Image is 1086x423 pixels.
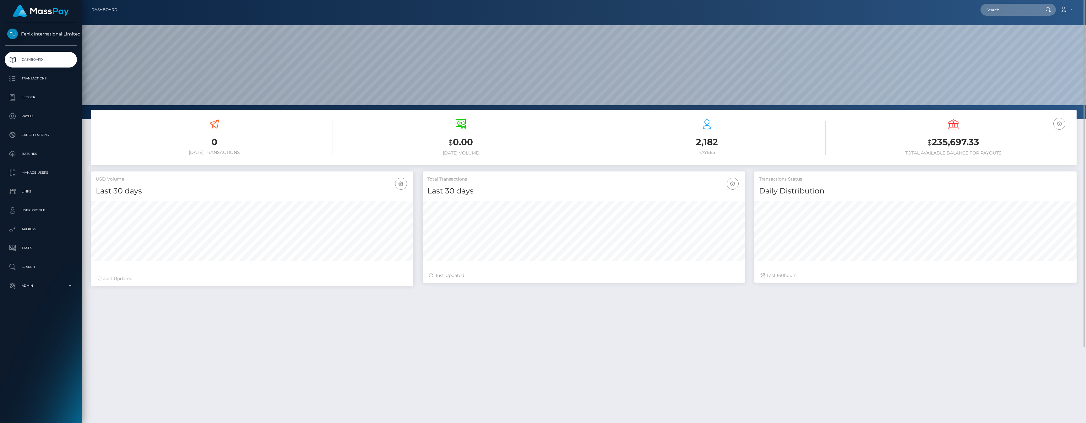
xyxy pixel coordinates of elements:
a: Ledger [5,89,77,105]
a: Search [5,259,77,275]
h4: Last 30 days [96,186,409,197]
img: Fenix International Limited - USD [7,29,18,39]
a: Links [5,184,77,199]
h6: Total Available Balance for Payouts [835,150,1072,156]
p: Manage Users [7,168,74,177]
a: Admin [5,278,77,294]
a: Payees [5,108,77,124]
h5: Transactions Status [759,176,1072,182]
small: $ [927,138,932,147]
a: Dashboard [91,3,117,16]
p: Batches [7,149,74,159]
p: User Profile [7,206,74,215]
p: Taxes [7,243,74,253]
div: Just Updated [429,272,739,279]
a: API Keys [5,221,77,237]
h6: [DATE] Volume [342,150,579,156]
p: API Keys [7,225,74,234]
a: User Profile [5,203,77,218]
h5: Total Transactions [427,176,740,182]
div: Just Updated [97,275,407,282]
a: Batches [5,146,77,162]
a: Manage Users [5,165,77,181]
h6: [DATE] Transactions [96,150,333,155]
a: Cancellations [5,127,77,143]
p: Cancellations [7,130,74,140]
a: Dashboard [5,52,77,68]
span: 360 [776,273,784,278]
a: Taxes [5,240,77,256]
div: Last hours [761,272,1070,279]
span: Fenix International Limited - USD [5,31,77,37]
p: Admin [7,281,74,290]
a: Transactions [5,71,77,86]
h3: 235,697.33 [835,136,1072,149]
h3: 0.00 [342,136,579,149]
h6: Payees [589,150,826,155]
img: MassPay Logo [13,5,69,17]
p: Links [7,187,74,196]
p: Dashboard [7,55,74,64]
h3: 2,182 [589,136,826,148]
p: Ledger [7,93,74,102]
p: Payees [7,111,74,121]
small: $ [448,138,453,147]
input: Search... [980,4,1040,16]
p: Search [7,262,74,272]
h4: Daily Distribution [759,186,1072,197]
h3: 0 [96,136,333,148]
h5: USD Volume [96,176,409,182]
p: Transactions [7,74,74,83]
h4: Last 30 days [427,186,740,197]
